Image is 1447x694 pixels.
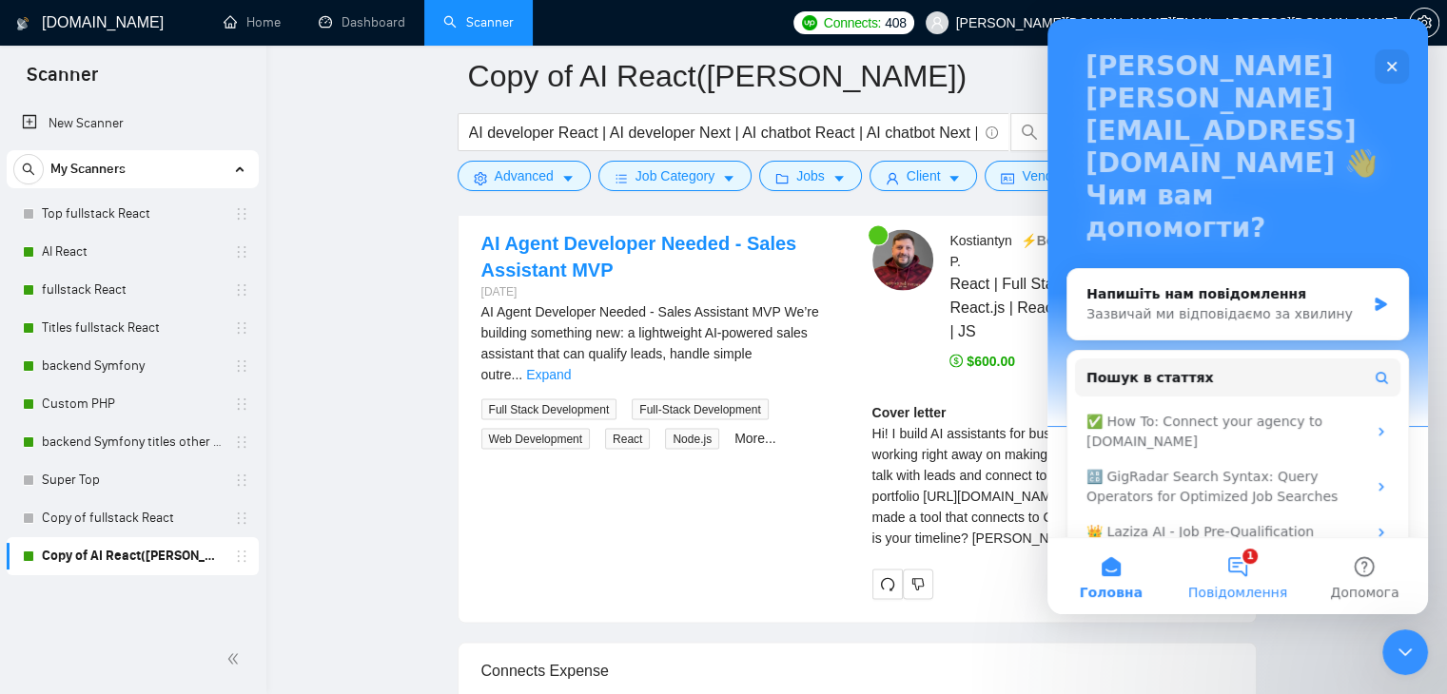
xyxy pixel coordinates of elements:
span: holder [234,511,249,526]
button: setting [1409,8,1439,38]
span: ... [511,367,522,382]
iframe: To enrich screen reader interactions, please activate Accessibility in Grammarly extension settings [1382,629,1428,675]
span: Job Category [636,165,714,186]
span: $600.00 [949,354,1015,369]
a: Top fullstack React [42,195,223,233]
button: search [1010,113,1048,151]
span: React | Full Stack developer React.js | Reactjs | Node.js | Next | JS [949,272,1176,343]
span: idcard [1001,171,1014,185]
a: Custom PHP [42,385,223,423]
li: New Scanner [7,105,259,143]
span: search [1011,124,1047,141]
span: holder [234,549,249,564]
span: Kostiantyn P . [949,233,1011,269]
span: Connects: [824,12,881,33]
span: caret-down [948,171,961,185]
span: Full Stack Development [481,399,617,420]
img: c1Solt7VbwHmdfN9daG-llb3HtbK8lHyvFES2IJpurApVoU8T7FGrScjE2ec-Wjl2v [872,230,933,291]
span: folder [775,171,789,185]
a: AI React [42,233,223,271]
span: Jobs [796,165,825,186]
span: dollar [949,355,963,368]
button: dislike [903,569,933,600]
input: Search Freelance Jobs... [469,121,977,145]
button: redo [872,569,903,600]
button: barsJob Categorycaret-down [598,161,752,191]
a: dashboardDashboard [319,14,405,30]
span: user [930,16,944,29]
a: fullstack React [42,271,223,309]
span: AI Agent Developer Needed - Sales Assistant MVP We’re building something new: a lightweight AI-po... [481,304,819,382]
input: Scanner name... [468,52,1218,100]
span: holder [234,358,249,374]
span: holder [234,320,249,336]
span: Full-Stack Development [632,399,768,420]
span: redo [873,577,902,592]
span: My Scanners [50,150,126,188]
span: info-circle [986,126,998,139]
a: Super Top [42,461,223,499]
span: double-left [226,649,245,668]
span: setting [1410,15,1438,30]
span: holder [234,282,249,298]
a: setting [1409,15,1439,30]
span: holder [234,396,249,412]
button: settingAdvancedcaret-down [458,161,591,191]
a: More... [734,431,776,446]
span: React [605,429,650,450]
span: Scanner [11,61,113,101]
a: Expand [526,367,571,382]
iframe: Intercom live chat [1047,19,1428,614]
span: user [886,171,899,185]
a: Copy of AI React([PERSON_NAME]) [42,537,223,575]
div: AI Agent Developer Needed - Sales Assistant MVP We’re building something new: a lightweight AI-po... [481,301,842,385]
span: 408 [885,12,906,33]
a: backend Symfony [42,347,223,385]
span: caret-down [832,171,846,185]
a: Titles fullstack React [42,309,223,347]
span: holder [234,434,249,450]
span: holder [234,472,249,488]
a: AI Agent Developer Needed - Sales Assistant MVP [481,233,797,280]
a: New Scanner [22,105,244,143]
span: holder [234,244,249,260]
span: bars [615,171,628,185]
a: backend Symfony titles other categories [42,423,223,461]
span: setting [474,171,487,185]
span: ⚡️Boosted [1021,233,1090,248]
button: folderJobscaret-down [759,161,862,191]
span: caret-down [561,171,575,185]
span: caret-down [722,171,735,185]
span: Web Development [481,429,591,450]
button: idcardVendorcaret-down [985,161,1101,191]
a: homeHome [224,14,281,30]
span: holder [234,206,249,222]
span: Vendor [1022,165,1064,186]
span: Client [907,165,941,186]
a: Copy of fullstack React [42,499,223,537]
strong: Cover letter [872,405,947,420]
button: search [13,154,44,184]
a: searchScanner [443,14,514,30]
li: My Scanners [7,150,259,575]
div: Remember that the client will see only the first two lines of your cover letter. [872,402,1233,549]
span: search [14,163,43,176]
div: [DATE] [481,283,842,301]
